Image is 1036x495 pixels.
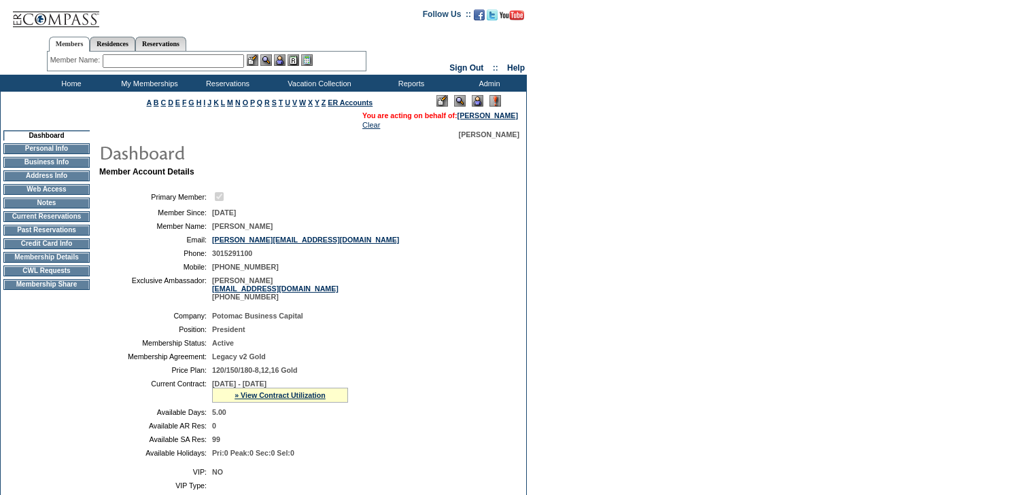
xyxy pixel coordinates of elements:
[279,98,283,107] a: T
[49,37,90,52] a: Members
[500,10,524,20] img: Subscribe to our YouTube Channel
[288,54,299,66] img: Reservations
[196,98,202,107] a: H
[212,435,220,443] span: 99
[493,63,498,73] span: ::
[3,170,90,181] td: Address Info
[227,98,233,107] a: M
[105,468,207,476] td: VIP:
[299,98,306,107] a: W
[212,352,266,361] span: Legacy v2 Gold
[265,75,370,92] td: Vacation Collection
[31,75,109,92] td: Home
[500,14,524,22] a: Subscribe to our YouTube Channel
[212,339,234,347] span: Active
[105,481,207,490] td: VIP Type:
[235,391,326,399] a: » View Contract Utilization
[109,75,187,92] td: My Memberships
[212,249,252,257] span: 3015291100
[175,98,180,107] a: E
[212,449,294,457] span: Pri:0 Peak:0 Sec:0 Sel:0
[3,184,90,195] td: Web Access
[235,98,241,107] a: N
[436,95,448,107] img: Edit Mode
[272,98,277,107] a: S
[212,422,216,430] span: 0
[322,98,326,107] a: Z
[182,98,187,107] a: F
[168,98,173,107] a: D
[212,325,245,333] span: President
[212,380,266,388] span: [DATE] - [DATE]
[212,222,273,230] span: [PERSON_NAME]
[507,63,525,73] a: Help
[105,249,207,257] td: Phone:
[487,14,498,22] a: Follow us on Twitter
[203,98,205,107] a: I
[292,98,297,107] a: V
[370,75,449,92] td: Reports
[3,238,90,249] td: Credit Card Info
[247,54,258,66] img: b_edit.gif
[474,14,485,22] a: Become our fan on Facebook
[3,225,90,236] td: Past Reservations
[474,10,485,20] img: Become our fan on Facebook
[90,37,135,51] a: Residences
[105,222,207,230] td: Member Name:
[315,98,320,107] a: Y
[147,98,152,107] a: A
[212,312,303,320] span: Potomac Business Capital
[187,75,265,92] td: Reservations
[212,263,279,271] span: [PHONE_NUMBER]
[454,95,466,107] img: View Mode
[449,75,527,92] td: Admin
[250,98,255,107] a: P
[212,366,298,374] span: 120/150/180-8,12,16 Gold
[221,98,225,107] a: L
[212,236,399,244] a: [PERSON_NAME][EMAIL_ADDRESS][DOMAIN_NAME]
[212,408,226,416] span: 5.00
[264,98,270,107] a: R
[212,276,339,301] span: [PERSON_NAME] [PHONE_NUMBER]
[3,143,90,154] td: Personal Info
[3,157,90,168] td: Business Info
[257,98,262,107] a: Q
[489,95,501,107] img: Log Concern/Member Elevation
[3,265,90,276] td: CWL Requests
[459,130,519,139] span: [PERSON_NAME]
[243,98,248,107] a: O
[105,312,207,320] td: Company:
[285,98,290,107] a: U
[105,366,207,374] td: Price Plan:
[154,98,159,107] a: B
[105,408,207,416] td: Available Days:
[105,352,207,361] td: Membership Agreement:
[160,98,166,107] a: C
[274,54,286,66] img: Impersonate
[105,325,207,333] td: Position:
[105,236,207,244] td: Email:
[362,121,380,129] a: Clear
[105,263,207,271] td: Mobile:
[457,111,518,120] a: [PERSON_NAME]
[105,339,207,347] td: Membership Status:
[105,380,207,403] td: Current Contract:
[105,208,207,217] td: Member Since:
[260,54,272,66] img: View
[50,54,103,66] div: Member Name:
[105,435,207,443] td: Available SA Res:
[3,211,90,222] td: Current Reservations
[487,10,498,20] img: Follow us on Twitter
[308,98,313,107] a: X
[99,139,370,166] img: pgTtlDashboard.gif
[212,208,236,217] span: [DATE]
[135,37,186,51] a: Reservations
[423,8,471,24] td: Follow Us ::
[3,252,90,263] td: Membership Details
[3,198,90,208] td: Notes
[207,98,211,107] a: J
[105,449,207,457] td: Available Holidays:
[105,190,207,203] td: Primary Member:
[105,422,207,430] td: Available AR Res:
[213,98,219,107] a: K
